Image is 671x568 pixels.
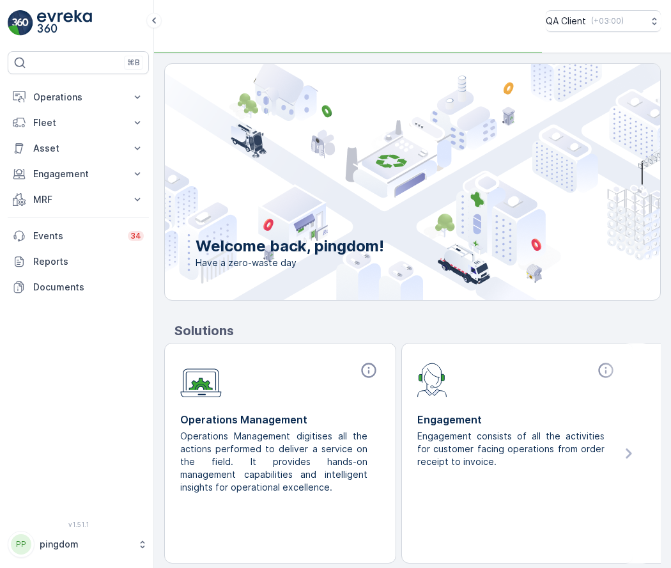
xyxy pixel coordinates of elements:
button: QA Client(+03:00) [546,10,661,32]
a: Events34 [8,223,149,249]
p: Reports [33,255,144,268]
button: PPpingdom [8,531,149,558]
img: module-icon [180,361,222,398]
p: Events [33,230,120,242]
p: 34 [130,231,141,241]
p: pingdom [40,538,131,551]
span: Have a zero-waste day [196,256,384,269]
p: ( +03:00 ) [591,16,624,26]
p: Operations [33,91,123,104]
div: PP [11,534,31,555]
p: Engagement consists of all the activities for customer facing operations from order receipt to in... [417,430,607,468]
img: city illustration [107,64,660,300]
img: logo [8,10,33,36]
button: Asset [8,136,149,161]
img: module-icon [417,361,447,397]
p: Documents [33,281,144,294]
img: logo_light-DOdMpM7g.png [37,10,92,36]
p: Asset [33,142,123,155]
span: v 1.51.1 [8,521,149,528]
p: Operations Management [180,412,380,427]
a: Documents [8,274,149,300]
p: Engagement [33,168,123,180]
button: MRF [8,187,149,212]
p: Operations Management digitises all the actions performed to deliver a service on the field. It p... [180,430,370,494]
p: Solutions [174,321,661,340]
p: QA Client [546,15,586,28]
p: ⌘B [127,58,140,68]
p: Engagement [417,412,617,427]
button: Engagement [8,161,149,187]
button: Operations [8,84,149,110]
p: MRF [33,193,123,206]
p: Fleet [33,116,123,129]
p: Welcome back, pingdom! [196,236,384,256]
a: Reports [8,249,149,274]
button: Fleet [8,110,149,136]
